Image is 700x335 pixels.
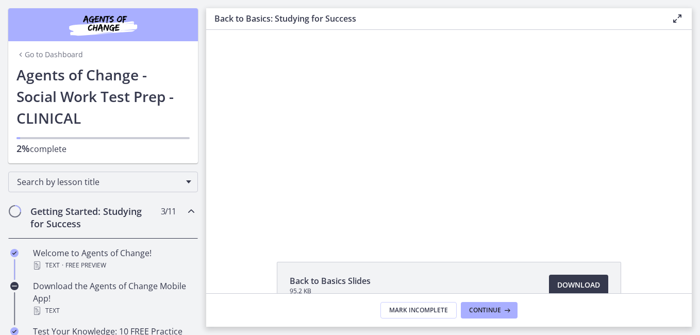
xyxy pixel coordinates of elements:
[389,306,448,314] span: Mark Incomplete
[380,302,457,319] button: Mark Incomplete
[549,275,608,295] a: Download
[65,259,106,272] span: Free preview
[461,302,518,319] button: Continue
[290,275,371,287] span: Back to Basics Slides
[206,30,692,238] iframe: Video Lesson
[62,259,63,272] span: ·
[33,247,194,272] div: Welcome to Agents of Change!
[16,142,190,155] p: complete
[30,205,156,230] h2: Getting Started: Studying for Success
[17,176,181,188] span: Search by lesson title
[16,64,190,129] h1: Agents of Change - Social Work Test Prep - CLINICAL
[161,205,176,217] span: 3 / 11
[33,305,194,317] div: Text
[41,12,165,37] img: Agents of Change
[10,249,19,257] i: Completed
[33,280,194,317] div: Download the Agents of Change Mobile App!
[33,259,194,272] div: Text
[290,287,371,295] span: 95.2 KB
[16,142,30,155] span: 2%
[557,279,600,291] span: Download
[16,49,83,60] a: Go to Dashboard
[469,306,501,314] span: Continue
[214,12,655,25] h3: Back to Basics: Studying for Success
[8,172,198,192] div: Search by lesson title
